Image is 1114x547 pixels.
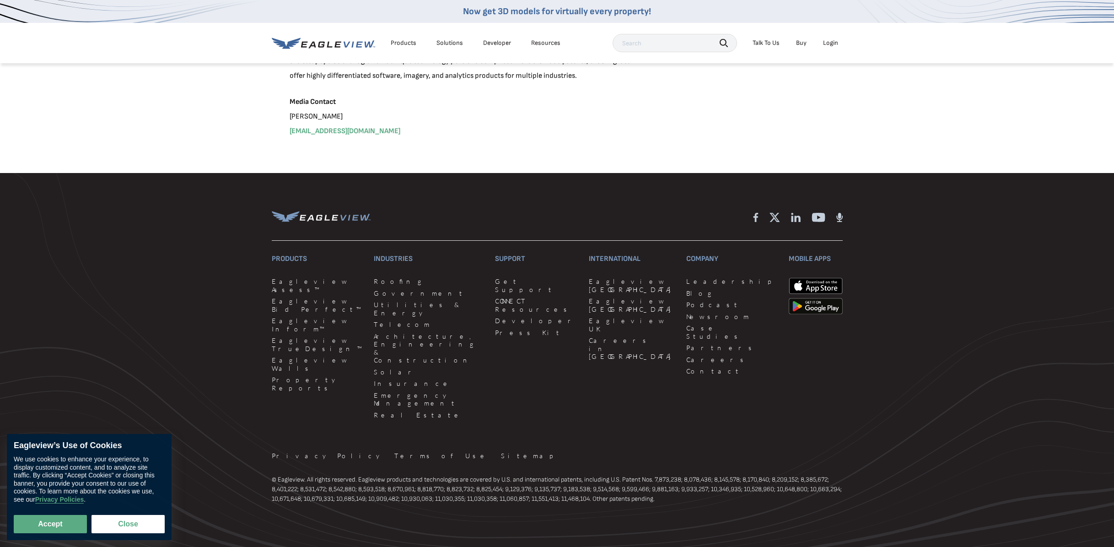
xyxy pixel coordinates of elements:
input: Search [613,34,737,52]
a: Property Reports [272,376,363,392]
h3: Company [686,252,778,266]
a: Blog [686,289,778,298]
a: Real Estate [374,411,484,419]
h3: International [589,252,675,266]
a: Leadership [686,277,778,286]
a: Podcast [686,301,778,309]
div: Solutions [436,39,463,47]
a: Government [374,289,484,298]
a: Solar [374,368,484,376]
a: Press Kit [495,329,578,337]
a: Careers [686,356,778,364]
strong: Media Contact [290,97,336,106]
a: Telecom [374,320,484,329]
h3: Mobile Apps [789,252,843,266]
a: Eagleview [GEOGRAPHIC_DATA] [589,277,675,293]
a: Eagleview Inform™ [272,317,363,333]
div: We use cookies to enhance your experience, to display customized content, and to analyze site tra... [14,455,165,504]
a: Utilities & Energy [374,301,484,317]
a: Privacy Policy [272,452,383,460]
a: Contact [686,367,778,375]
a: Developer [483,39,511,47]
a: Privacy Policies [35,496,84,504]
a: Eagleview Walls [272,356,363,372]
a: Developer [495,317,578,325]
div: Products [391,39,416,47]
a: CONNECT Resources [495,297,578,313]
h3: Support [495,252,578,266]
a: Emergency Management [374,391,484,407]
a: Newsroom [686,313,778,321]
a: Eagleview UK [589,317,675,333]
a: Eagleview Assess™ [272,277,363,293]
a: Insurance [374,379,484,388]
div: Resources [531,39,560,47]
a: Eagleview [GEOGRAPHIC_DATA] [589,297,675,313]
a: Terms of Use [394,452,490,460]
a: Eagleview TrueDesign™ [272,336,363,352]
a: Partners [686,344,778,352]
div: Eagleview’s Use of Cookies [14,441,165,451]
a: Architecture, Engineering & Construction [374,332,484,364]
a: Get Support [495,277,578,293]
p: © Eagleview. All rights reserved. Eagleview products and technologies are covered by U.S. and int... [272,475,843,504]
img: apple-app-store.png [789,277,843,294]
a: Careers in [GEOGRAPHIC_DATA] [589,336,675,361]
a: Now get 3D models for virtually every property! [463,6,651,17]
h3: Industries [374,252,484,266]
button: Close [91,515,165,533]
h3: Products [272,252,363,266]
p: [PERSON_NAME] [290,95,646,139]
a: Eagleview Bid Perfect™ [272,297,363,313]
a: Buy [796,39,807,47]
div: Talk To Us [753,39,780,47]
a: Roofing [374,277,484,286]
a: Sitemap [501,452,560,460]
button: Accept [14,515,87,533]
img: google-play-store_b9643a.png [789,298,843,314]
a: Case Studies [686,324,778,340]
a: [EMAIL_ADDRESS][DOMAIN_NAME] [290,127,400,135]
div: Login [823,39,838,47]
